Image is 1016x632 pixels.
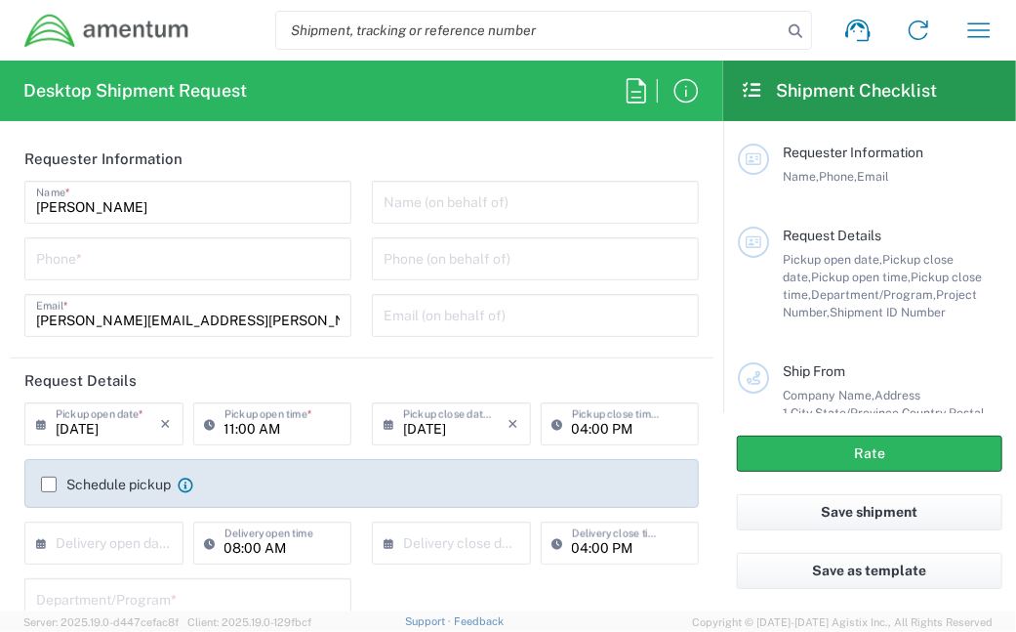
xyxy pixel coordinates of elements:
h2: Requester Information [24,149,183,169]
a: Feedback [454,615,504,627]
span: Name, [783,169,819,184]
button: Save shipment [737,494,1002,530]
span: Company Name, [783,388,874,402]
span: Requester Information [783,145,923,160]
span: Request Details [783,228,881,243]
span: Country, [902,405,949,420]
span: Shipment ID Number [830,305,946,319]
i: × [508,408,519,440]
input: Shipment, tracking or reference number [276,12,782,49]
a: Support [405,615,454,627]
h2: Shipment Checklist [741,79,938,103]
button: Save as template [737,553,1002,589]
span: Department/Program, [811,287,936,302]
span: Ship From [783,363,845,379]
span: Pickup open date, [783,252,882,267]
span: Client: 2025.19.0-129fbcf [187,616,311,628]
button: Rate [737,436,1002,472]
i: × [161,408,172,440]
img: dyncorp [23,13,190,49]
h2: Request Details [24,371,137,391]
label: Schedule pickup [41,477,171,492]
span: City, [791,405,815,420]
span: State/Province, [815,405,902,420]
span: Copyright © [DATE]-[DATE] Agistix Inc., All Rights Reserved [692,613,993,631]
span: Email [857,169,889,184]
h2: Desktop Shipment Request [23,79,247,103]
span: Pickup open time, [811,270,911,284]
span: Phone, [819,169,857,184]
span: Server: 2025.19.0-d447cefac8f [23,616,179,628]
